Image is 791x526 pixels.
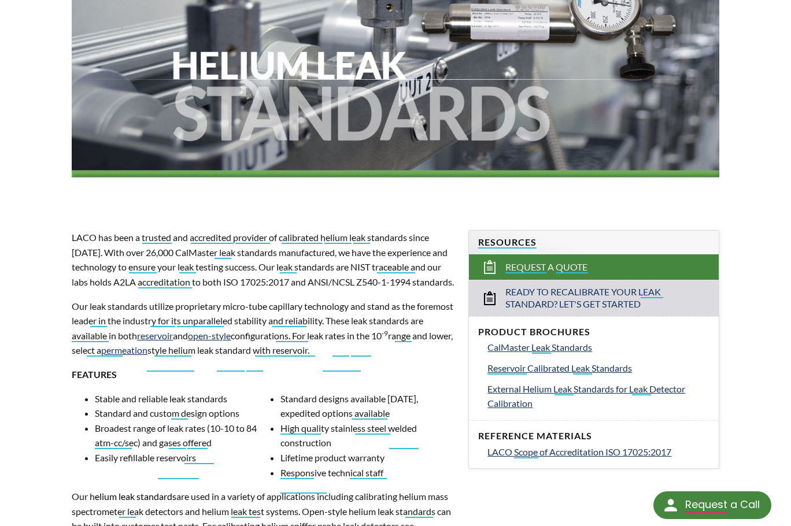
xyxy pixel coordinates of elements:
li: Lifetime product warranty [280,450,454,465]
li: Stable and reliable leak standards [95,391,269,406]
a: open-style [188,330,231,341]
strong: FEATURES [72,369,117,380]
a: Ready to Recalibrate Your Leak Standard? Let's Get Started [469,280,718,316]
li: Standard designs available [DATE], expedited options available [280,391,454,421]
li: Easily refillable reservoirs [95,450,269,465]
li: Broadest range of leak rates (10-10 to 84 atm-cc/sec) and gases offered [95,421,269,450]
span: Ready to Recalibrate Your Leak Standard? Let's Get Started [505,286,683,310]
span: Reservoir Calibrated Leak Standards [487,362,632,373]
span: LACO Scope of Accreditation ISO 17025:2017 [487,446,671,457]
h4: Product Brochures [478,326,709,338]
a: Request a Quote [469,254,718,280]
h4: Resources [478,236,709,249]
span: elium leak standards [95,491,176,502]
a: LACO Scope of Accreditation ISO 17025:2017 [487,444,709,460]
a: CalMaster Leak Standards [487,340,709,355]
a: permeation [101,345,147,355]
span: CalMaster Leak Standards [487,342,592,353]
p: LACO has been a trusted and accredited provider of calibrated helium leak standards since [DATE].... [72,230,454,289]
span: Request a Quote [505,261,587,273]
p: Our leak standards utilize proprietary micro-tube capillary technology and stand as the foremost ... [72,299,454,358]
img: round button [661,496,680,514]
a: External Helium Leak Standards for Leak Detector Calibration [487,381,709,411]
li: Standard and custom design options [95,406,269,421]
div: Request a Call [685,491,760,518]
a: Reservoir Calibrated Leak Standards [487,361,709,376]
a: reservoir [137,330,173,341]
h4: Reference Materials [478,430,709,442]
span: External Helium Leak Standards for Leak Detector Calibration [487,383,685,409]
div: Request a Call [653,491,771,519]
li: Responsive technical staff [280,465,454,480]
sup: -9 [382,329,388,338]
li: High quality stainless steel welded construction [280,421,454,450]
